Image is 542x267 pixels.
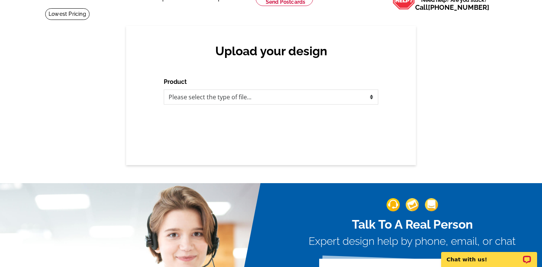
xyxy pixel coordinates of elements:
label: Product [164,77,187,86]
h3: Expert design help by phone, email, or chat [309,235,516,248]
span: Call [415,3,489,11]
img: support-img-3_1.png [425,198,438,211]
img: support-img-2.png [406,198,419,211]
iframe: LiveChat chat widget [436,243,542,267]
a: [PHONE_NUMBER] [428,3,489,11]
h2: Upload your design [171,44,371,58]
h2: Talk To A Real Person [309,217,516,232]
img: support-img-1.png [387,198,400,211]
